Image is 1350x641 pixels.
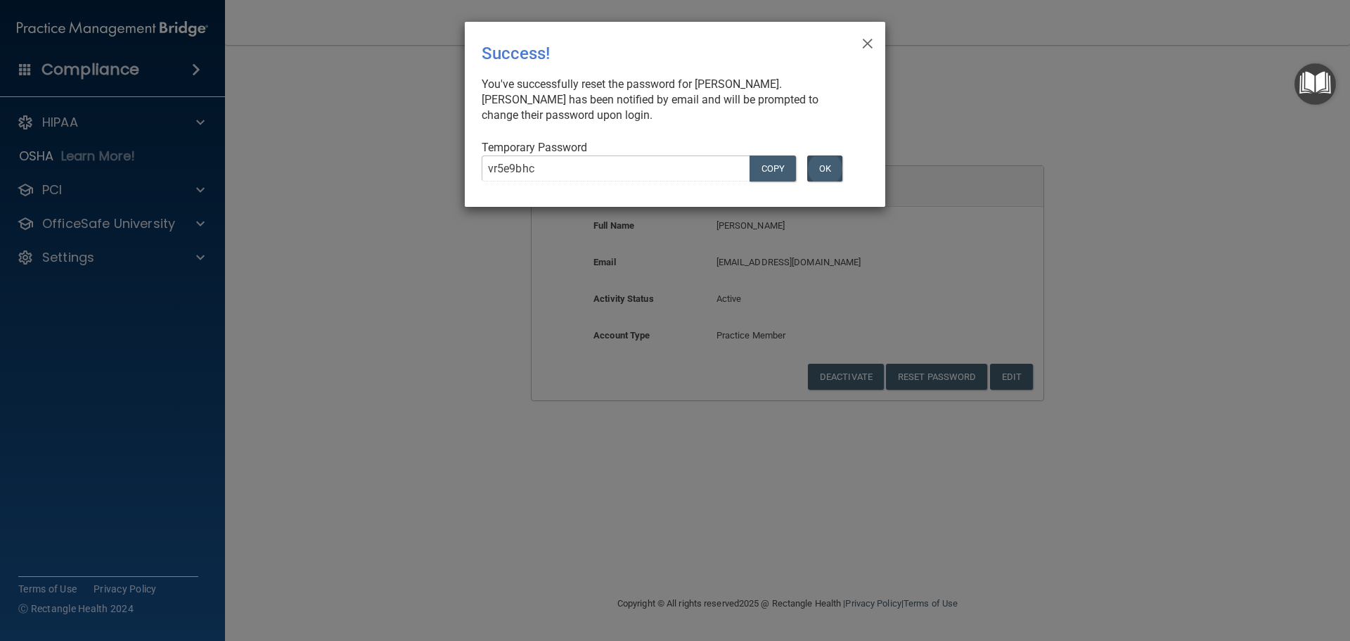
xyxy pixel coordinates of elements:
[861,27,874,56] span: ×
[807,156,842,182] button: OK
[482,141,587,154] span: Temporary Password
[482,77,857,123] div: You've successfully reset the password for [PERSON_NAME]. [PERSON_NAME] has been notified by emai...
[1294,63,1336,105] button: Open Resource Center
[482,33,811,74] div: Success!
[750,156,796,182] button: COPY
